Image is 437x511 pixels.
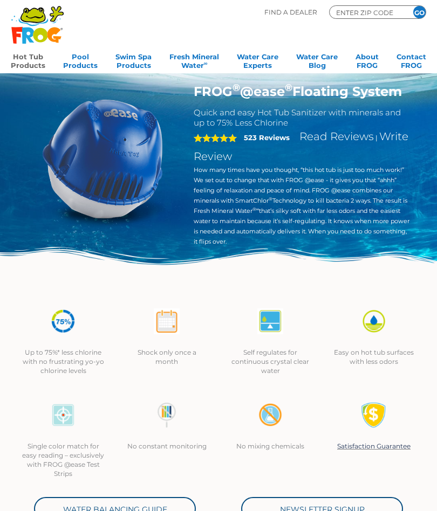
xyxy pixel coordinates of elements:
a: ContactFROG [397,49,426,71]
span: | [375,134,378,142]
h2: Quick and easy Hot Tub Sanitizer with minerals and up to 75% Less Chlorine [194,107,410,128]
p: Shock only once a month [126,348,208,366]
img: atease-icon-self-regulates [257,308,283,334]
a: Satisfaction Guarantee [337,442,411,450]
img: icon-atease-easy-on [361,308,387,334]
img: hot-tub-product-atease-system.png [28,84,177,233]
sup: ∞ [204,60,208,66]
a: AboutFROG [356,49,379,71]
img: atease-icon-shock-once [154,308,180,334]
sup: ® [285,82,292,94]
p: Single color match for easy reading – exclusively with FROG @ease Test Strips [22,441,104,478]
a: Swim SpaProducts [115,49,152,71]
img: icon-atease-75percent-less [50,308,76,334]
p: Easy on hot tub surfaces with less odors [333,348,415,366]
strong: 523 Reviews [244,133,290,142]
a: Water CareExperts [237,49,278,71]
sup: ® [269,196,272,202]
a: Fresh MineralWater∞ [169,49,219,71]
a: Read Reviews [299,130,374,143]
sup: ® [233,82,240,94]
img: no-mixing1 [257,402,283,428]
input: Zip Code Form [335,8,400,17]
a: Water CareBlog [296,49,338,71]
img: no-constant-monitoring1 [154,402,180,428]
p: How many times have you thought, “this hot tub is just too much work!” We set out to change that ... [194,165,410,247]
sup: ®∞ [252,206,260,212]
img: icon-atease-color-match [50,402,76,428]
h1: FROG @ease Floating System [194,84,410,99]
input: GO [413,6,426,18]
span: 5 [194,134,237,142]
img: Satisfaction Guarantee Icon [361,402,387,428]
a: Hot TubProducts [11,49,45,71]
p: Self regulates for continuous crystal clear water [229,348,311,375]
p: Find A Dealer [264,5,317,19]
a: PoolProducts [63,49,98,71]
p: No constant monitoring [126,441,208,451]
p: No mixing chemicals [229,441,311,451]
p: Up to 75%* less chlorine with no frustrating yo-yo chlorine levels [22,348,104,375]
